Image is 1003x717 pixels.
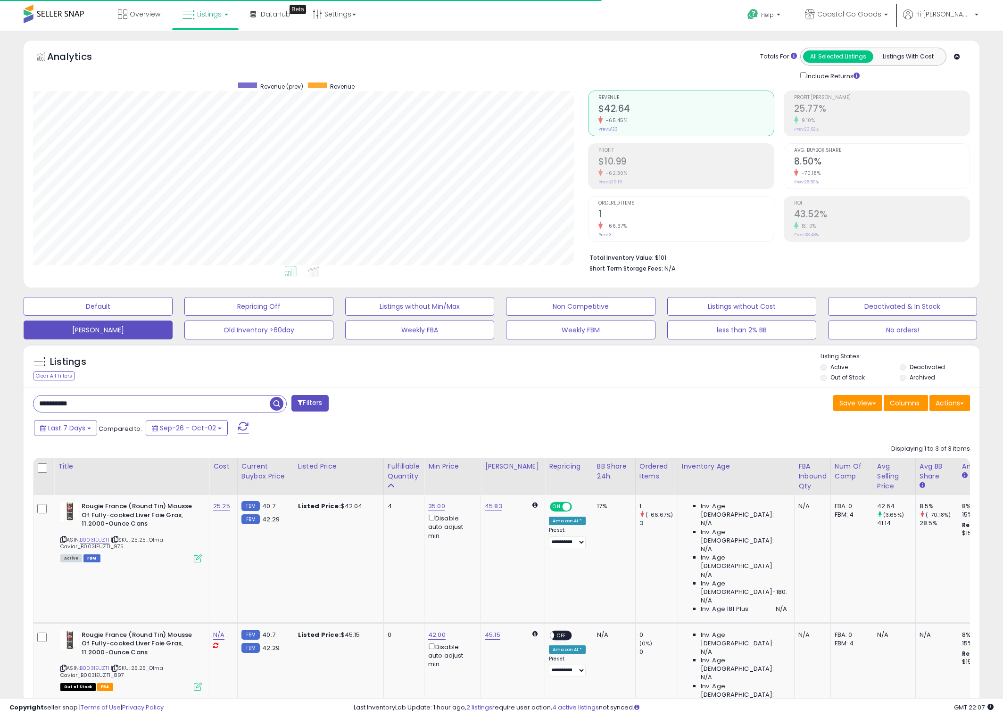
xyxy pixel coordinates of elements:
[701,673,712,682] span: N/A
[835,502,866,511] div: FBA: 0
[701,579,787,596] span: Inv. Age [DEMOGRAPHIC_DATA]-180:
[24,321,173,339] button: [PERSON_NAME]
[910,363,945,371] label: Deactivated
[82,631,196,659] b: Rougie France (Round Tin) Mousse Of Fully-cooked Liver Foie Gras, 11.2000-Ounce Cans
[80,664,109,672] a: B0031EUZTI
[60,536,163,550] span: | SKU: 25.25_Olma Caviar_B0031EUZTI_975
[160,423,216,433] span: Sep-26 - Oct-02
[915,9,972,19] span: Hi [PERSON_NAME]
[554,631,569,639] span: OFF
[667,321,816,339] button: less than 2% BB
[262,643,280,652] span: 42.29
[701,519,712,527] span: N/A
[639,640,653,647] small: (0%)
[197,9,222,19] span: Listings
[549,645,586,654] div: Amazon AI *
[345,297,494,316] button: Listings without Min/Max
[60,631,202,690] div: ASIN:
[598,156,774,169] h2: $10.99
[794,156,970,169] h2: 8.50%
[798,170,821,177] small: -70.18%
[830,373,865,381] label: Out of Stock
[798,462,827,491] div: FBA inbound Qty
[33,371,75,380] div: Clear All Filters
[828,321,977,339] button: No orders!
[740,1,790,31] a: Help
[701,528,787,545] span: Inv. Age [DEMOGRAPHIC_DATA]:
[571,503,586,511] span: OFF
[903,9,978,31] a: Hi [PERSON_NAME]
[428,502,445,511] a: 35.00
[549,462,589,471] div: Repricing
[929,395,970,411] button: Actions
[664,264,676,273] span: N/A
[428,513,473,540] div: Disable auto adjust min
[776,605,787,613] span: N/A
[290,5,306,14] div: Tooltip anchor
[761,11,774,19] span: Help
[701,596,712,605] span: N/A
[835,631,866,639] div: FBA: 0
[821,352,979,361] p: Listing States:
[549,656,586,677] div: Preset:
[794,95,970,100] span: Profit [PERSON_NAME]
[835,511,866,519] div: FBM: 4
[213,630,224,640] a: N/A
[597,462,631,481] div: BB Share 24h.
[184,297,333,316] button: Repricing Off
[920,519,958,527] div: 28.5%
[962,471,968,480] small: Amazon Fees.
[639,648,678,656] div: 0
[701,605,750,613] span: Inv. Age 181 Plus:
[682,462,790,471] div: Inventory Age
[552,703,599,712] a: 4 active listings
[80,536,109,544] a: B0031EUZTI
[549,517,586,525] div: Amazon AI *
[920,462,954,481] div: Avg BB Share
[82,502,196,531] b: Rougie France (Round Tin) Mousse Of Fully-cooked Liver Foie Gras, 11.2000-Ounce Cans
[794,103,970,116] h2: 25.77%
[597,502,628,511] div: 17%
[506,321,655,339] button: Weekly FBM
[549,527,586,548] div: Preset:
[551,503,563,511] span: ON
[760,52,797,61] div: Totals For
[241,643,260,653] small: FBM
[793,70,871,81] div: Include Returns
[48,423,85,433] span: Last 7 Days
[24,297,173,316] button: Default
[58,462,205,471] div: Title
[701,545,712,553] span: N/A
[639,631,678,639] div: 0
[428,462,477,471] div: Min Price
[877,502,915,511] div: 42.64
[298,462,380,471] div: Listed Price
[598,179,622,185] small: Prev: $29.15
[9,703,164,712] div: seller snap | |
[828,297,977,316] button: Deactivated & In Stock
[47,50,110,66] h5: Analytics
[598,126,618,132] small: Prev: $123
[598,95,774,100] span: Revenue
[122,703,164,712] a: Privacy Policy
[99,424,142,433] span: Compared to:
[485,630,500,640] a: 45.15
[428,630,446,640] a: 42.00
[920,481,925,490] small: Avg BB Share.
[506,297,655,316] button: Non Competitive
[60,502,79,521] img: 41SVToGP84L._SL40_.jpg
[891,445,970,453] div: Displaying 1 to 3 of 3 items
[701,682,787,699] span: Inv. Age [DEMOGRAPHIC_DATA]:
[877,462,912,491] div: Avg Selling Price
[60,683,96,691] span: All listings that are currently out of stock and unavailable for purchase on Amazon
[873,50,943,63] button: Listings With Cost
[884,395,928,411] button: Columns
[798,117,815,124] small: 9.10%
[920,502,958,511] div: 8.5%
[262,502,275,511] span: 40.7
[241,501,260,511] small: FBM
[291,395,328,412] button: Filters
[817,9,881,19] span: Coastal Co Goods
[60,664,163,678] span: | SKU: 25.25_Olma Caviar_B0031EUZTI_897
[60,631,79,650] img: 41SVToGP84L._SL40_.jpg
